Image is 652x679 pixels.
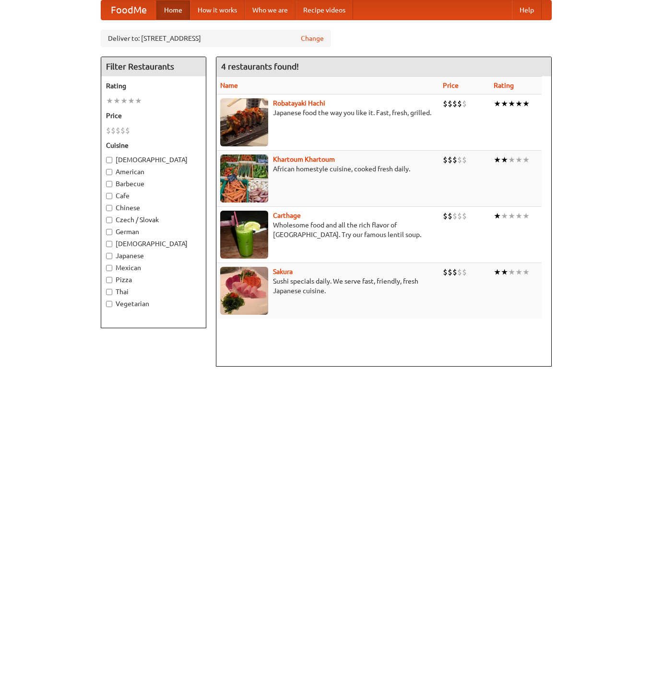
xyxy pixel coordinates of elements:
li: $ [457,98,462,109]
img: robatayaki.jpg [220,98,268,146]
li: ★ [508,155,515,165]
li: $ [116,125,120,136]
li: ★ [494,155,501,165]
a: Carthage [273,212,301,219]
h4: Filter Restaurants [101,57,206,76]
li: $ [462,267,467,277]
li: ★ [494,98,501,109]
li: $ [452,211,457,221]
a: Robatayaki Hachi [273,99,325,107]
li: ★ [508,267,515,277]
li: ★ [522,267,530,277]
li: $ [448,98,452,109]
li: $ [462,155,467,165]
li: $ [452,155,457,165]
label: Chinese [106,203,201,213]
input: Mexican [106,265,112,271]
label: German [106,227,201,237]
img: khartoum.jpg [220,155,268,203]
a: Who we are [245,0,296,20]
p: African homestyle cuisine, cooked fresh daily. [220,164,435,174]
a: Recipe videos [296,0,353,20]
input: Chinese [106,205,112,211]
li: ★ [120,95,128,106]
label: American [106,167,201,177]
p: Wholesome food and all the rich flavor of [GEOGRAPHIC_DATA]. Try our famous lentil soup. [220,220,435,239]
li: ★ [135,95,142,106]
li: $ [462,98,467,109]
li: ★ [515,211,522,221]
img: sakura.jpg [220,267,268,315]
input: [DEMOGRAPHIC_DATA] [106,241,112,247]
h5: Price [106,111,201,120]
label: Vegetarian [106,299,201,309]
li: ★ [515,267,522,277]
p: Sushi specials daily. We serve fast, friendly, fresh Japanese cuisine. [220,276,435,296]
label: Japanese [106,251,201,261]
li: ★ [508,98,515,109]
li: ★ [494,211,501,221]
h5: Cuisine [106,141,201,150]
li: ★ [106,95,113,106]
input: Thai [106,289,112,295]
a: FoodMe [101,0,156,20]
img: carthage.jpg [220,211,268,259]
li: ★ [522,211,530,221]
a: Khartoum Khartoum [273,155,335,163]
input: Czech / Slovak [106,217,112,223]
a: Help [512,0,542,20]
li: $ [120,125,125,136]
label: Pizza [106,275,201,285]
li: ★ [501,98,508,109]
a: Rating [494,82,514,89]
li: $ [111,125,116,136]
input: Vegetarian [106,301,112,307]
p: Japanese food the way you like it. Fast, fresh, grilled. [220,108,435,118]
a: Price [443,82,459,89]
label: Barbecue [106,179,201,189]
li: ★ [522,98,530,109]
li: $ [448,211,452,221]
a: Change [301,34,324,43]
li: ★ [522,155,530,165]
input: German [106,229,112,235]
a: Home [156,0,190,20]
li: ★ [494,267,501,277]
li: $ [448,155,452,165]
label: [DEMOGRAPHIC_DATA] [106,239,201,249]
label: Cafe [106,191,201,201]
li: ★ [128,95,135,106]
li: $ [457,155,462,165]
input: Barbecue [106,181,112,187]
li: $ [125,125,130,136]
li: $ [443,267,448,277]
li: $ [443,211,448,221]
input: Pizza [106,277,112,283]
li: ★ [501,267,508,277]
li: $ [457,267,462,277]
li: ★ [501,155,508,165]
li: $ [448,267,452,277]
ng-pluralize: 4 restaurants found! [221,62,299,71]
li: $ [106,125,111,136]
a: Sakura [273,268,293,275]
h5: Rating [106,81,201,91]
div: Deliver to: [STREET_ADDRESS] [101,30,331,47]
input: Cafe [106,193,112,199]
li: ★ [501,211,508,221]
input: Japanese [106,253,112,259]
li: $ [457,211,462,221]
label: Czech / Slovak [106,215,201,225]
li: ★ [508,211,515,221]
label: [DEMOGRAPHIC_DATA] [106,155,201,165]
li: $ [462,211,467,221]
a: How it works [190,0,245,20]
li: $ [452,267,457,277]
label: Thai [106,287,201,297]
li: $ [443,155,448,165]
li: ★ [515,98,522,109]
